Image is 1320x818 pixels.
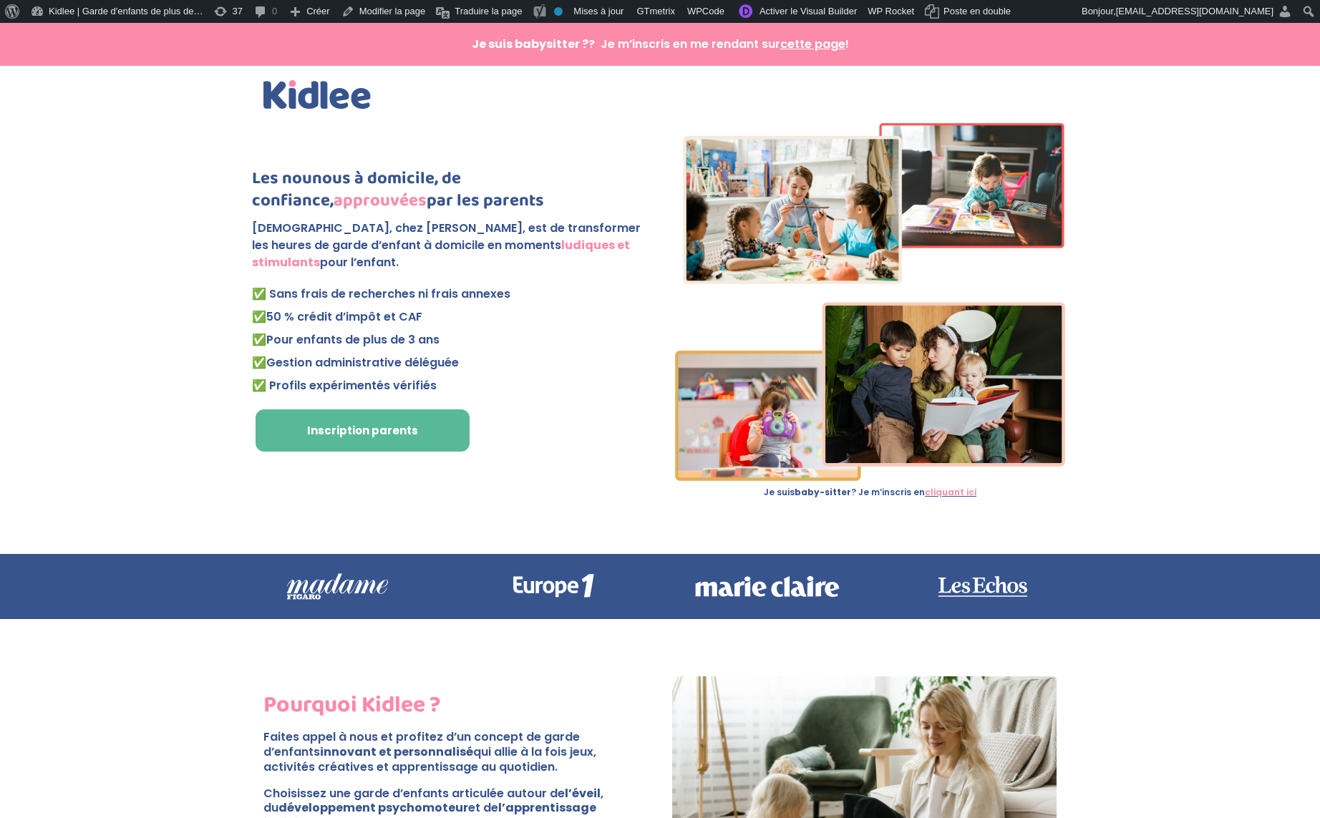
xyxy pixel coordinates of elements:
[278,799,468,816] strong: développement psychomoteur
[252,220,648,283] p: [DEMOGRAPHIC_DATA], chez [PERSON_NAME], est de transformer les heures de garde d’enfant à domicil...
[925,486,976,498] a: cliquant ici
[252,354,459,371] span: ✅Gestion administrative déléguée
[252,308,266,325] strong: ✅
[675,123,1066,481] img: Imgs-2
[795,486,851,498] strong: baby-sitter
[1116,6,1273,16] span: [EMAIL_ADDRESS][DOMAIN_NAME]
[682,554,853,619] img: marie claire
[565,785,601,802] strong: l’éveil
[252,377,437,394] span: ✅ Profils expérimentés vérifiés
[263,80,371,109] img: Kidlee - Logo
[472,36,588,52] strong: Je suis babysitter ?
[252,237,630,271] strong: ludiques et stimulants
[252,331,266,348] strong: ✅
[252,554,422,619] img: madame-figaro
[252,286,510,302] span: ✅ Sans frais de recherches ni frais annexes
[467,554,638,619] img: europe 1
[320,744,473,760] strong: innovant et personnalisé
[780,36,845,52] span: cette page
[263,730,648,786] p: Faites appel à nous et profitez d’un concept de garde d’enfants qui allie à la fois jeux, activit...
[334,187,427,215] strong: approuvées
[263,39,1057,50] p: ? Je m’inscris en me rendant sur !
[898,554,1068,619] img: les echos
[672,488,1068,497] p: Je suis ? Je m’inscris en
[256,409,470,452] a: Inscription parents
[554,7,563,16] div: Pas d'indice
[252,167,648,219] h1: Les nounous à domicile, de confiance, par les parents
[263,688,648,730] h2: Pourquoi Kidlee ?
[252,308,440,348] span: 50 % crédit d’impôt et CAF Pour enfants de plus de 3 ans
